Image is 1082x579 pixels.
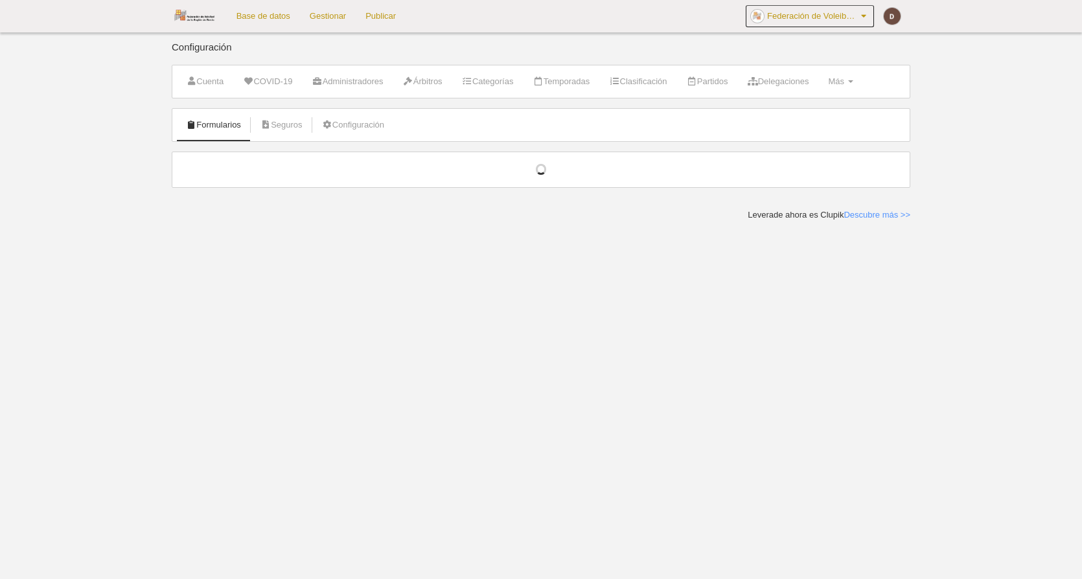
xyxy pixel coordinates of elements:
[525,72,597,91] a: Temporadas
[179,115,248,135] a: Formularios
[172,8,216,23] img: Federación de Voleibol de la Región de Murcia
[746,5,874,27] a: Federación de Voleibol de la [GEOGRAPHIC_DATA][PERSON_NAME]
[253,115,310,135] a: Seguros
[751,10,764,23] img: OazHODiFHzb9.30x30.jpg
[767,10,858,23] span: Federación de Voleibol de la [GEOGRAPHIC_DATA][PERSON_NAME]
[236,72,299,91] a: COVID-19
[455,72,521,91] a: Categorías
[844,210,910,220] a: Descubre más >>
[602,72,674,91] a: Clasificación
[748,209,910,221] div: Leverade ahora es Clupik
[740,72,816,91] a: Delegaciones
[396,72,450,91] a: Árbitros
[821,72,860,91] a: Más
[315,115,391,135] a: Configuración
[172,42,910,65] div: Configuración
[305,72,390,91] a: Administradores
[680,72,735,91] a: Partidos
[179,72,231,91] a: Cuenta
[185,164,897,176] div: Cargando
[884,8,901,25] img: c2l6ZT0zMHgzMCZmcz05JnRleHQ9RCZiZz02ZDRjNDE%3D.png
[828,76,844,86] span: Más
